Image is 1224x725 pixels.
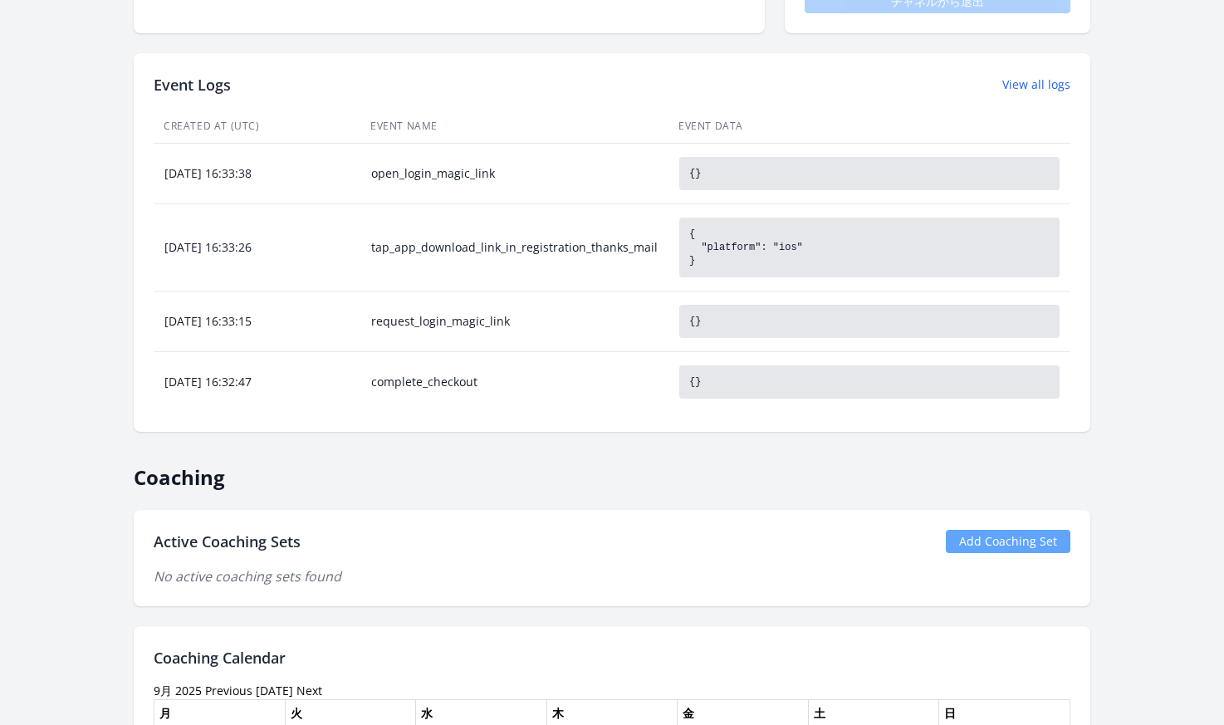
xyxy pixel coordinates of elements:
pre: {} [679,157,1060,190]
pre: {} [679,305,1060,338]
div: [DATE] 16:33:26 [154,239,360,256]
th: Event Name [360,110,668,144]
a: [DATE] [256,683,293,698]
h2: Coaching Calendar [154,646,1070,669]
h2: Active Coaching Sets [154,530,301,553]
h2: Event Logs [154,73,231,96]
time: 9月 2025 [154,683,202,698]
div: open_login_magic_link [361,165,668,182]
p: No active coaching sets found [154,566,1070,586]
div: request_login_magic_link [361,313,668,330]
div: tap_app_download_link_in_registration_thanks_mail [361,239,668,256]
a: Previous [205,683,252,698]
th: Event Data [668,110,1070,144]
a: Add Coaching Set [946,530,1070,553]
div: [DATE] 16:33:38 [154,165,360,182]
a: View all logs [1002,76,1070,93]
h2: Coaching [134,452,1090,490]
pre: {} [679,365,1060,399]
pre: { "platform": "ios" } [679,218,1060,277]
div: [DATE] 16:32:47 [154,374,360,390]
div: complete_checkout [361,374,668,390]
div: [DATE] 16:33:15 [154,313,360,330]
a: Next [296,683,322,698]
th: Created At (UTC) [154,110,360,144]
